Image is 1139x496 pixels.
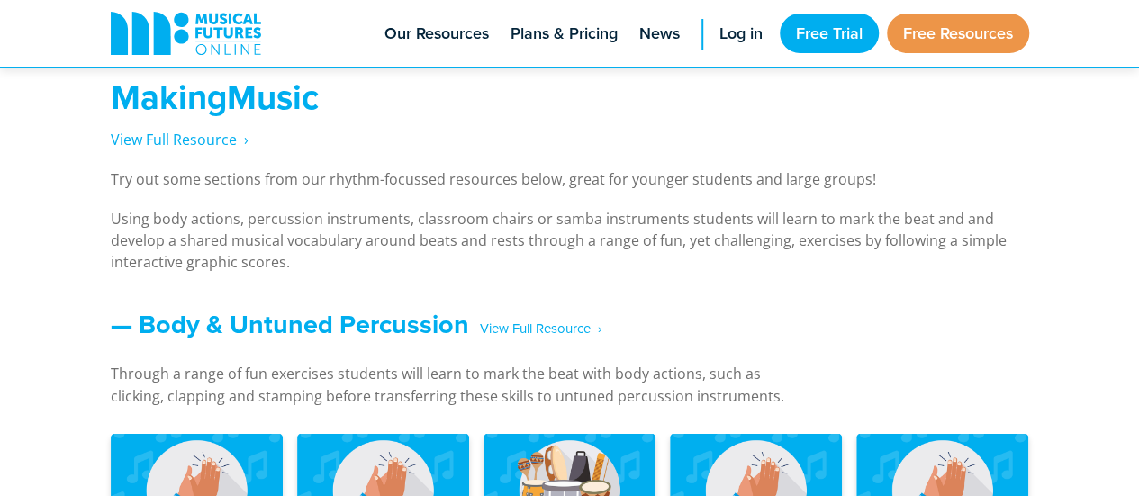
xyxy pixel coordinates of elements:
[111,130,249,150] a: View Full Resource‎‏‏‎ ‎ ›
[719,22,763,46] span: Log in
[111,305,601,343] a: — Body & Untuned Percussion‎ ‎ ‎ View Full Resource‎‏‏‎ ‎ ›
[111,72,319,122] strong: MakingMusic
[384,22,489,46] span: Our Resources
[111,168,1029,190] p: Try out some sections from our rhythm-focussed resources below, great for younger students and la...
[780,14,879,53] a: Free Trial
[469,313,601,345] span: ‎ ‎ ‎ View Full Resource‎‏‏‎ ‎ ›
[639,22,680,46] span: News
[111,363,813,406] p: Through a range of fun exercises students will learn to mark the beat with body actions, such as ...
[111,208,1029,273] p: Using body actions, percussion instruments, classroom chairs or samba instruments students will l...
[887,14,1029,53] a: Free Resources
[511,22,618,46] span: Plans & Pricing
